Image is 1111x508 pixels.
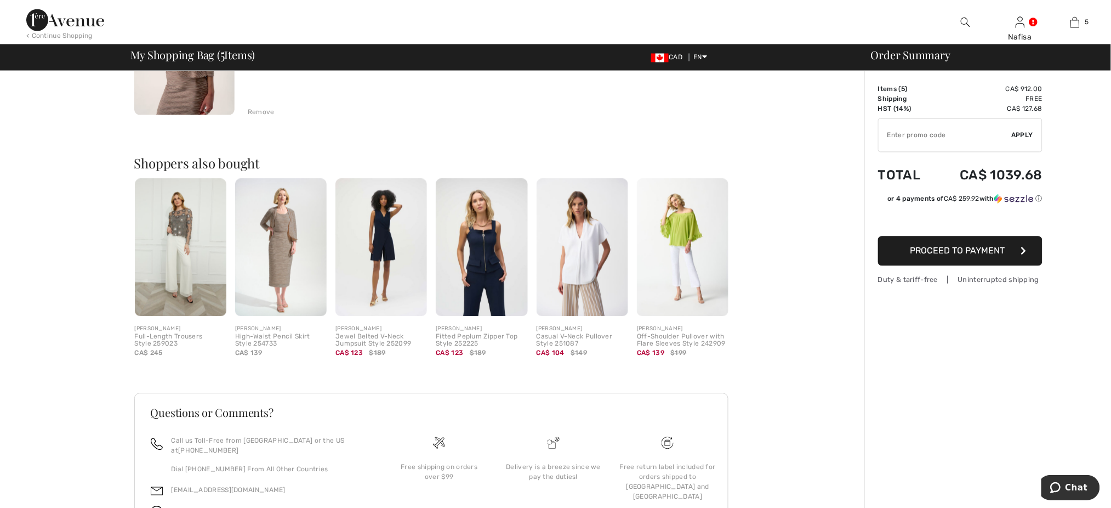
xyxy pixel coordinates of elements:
div: or 4 payments of with [887,194,1042,204]
iframe: PayPal-paypal [878,207,1042,232]
div: Duty & tariff-free | Uninterrupted shipping [878,274,1042,285]
td: Shipping [878,94,934,104]
img: Sezzle [994,194,1034,204]
a: Sign In [1016,16,1025,27]
span: EN [694,53,708,61]
span: My Shopping Bag ( Items) [131,49,255,60]
a: [EMAIL_ADDRESS][DOMAIN_NAME] [172,486,286,494]
div: Free return label included for orders shipped to [GEOGRAPHIC_DATA] and [GEOGRAPHIC_DATA] [619,462,716,501]
span: Apply [1012,130,1034,140]
input: Promo code [879,118,1012,151]
span: CA$ 104 [537,349,565,357]
div: [PERSON_NAME] [335,325,427,333]
img: email [151,485,163,497]
img: Delivery is a breeze since we pay the duties! [548,437,560,449]
img: High-Waist Pencil Skirt Style 254733 [235,178,327,316]
span: $189 [470,348,486,358]
span: CA$ 259.92 [944,195,979,202]
div: [PERSON_NAME] [135,325,226,333]
span: 5 [901,85,905,93]
td: Items ( ) [878,84,934,94]
span: CA$ 245 [135,349,163,357]
img: Jewel Belted V-Neck Jumpsuit Style 252099 [335,178,427,316]
div: Off-Shoulder Pullover with Flare Sleeves Style 242909 [637,333,728,348]
img: Canadian Dollar [651,53,669,62]
p: Call us Toll-Free from [GEOGRAPHIC_DATA] or the US at [172,436,369,455]
div: Delivery is a breeze since we pay the duties! [505,462,602,482]
h2: Shoppers also bought [134,156,737,170]
iframe: Opens a widget where you can chat to one of our agents [1041,475,1100,503]
span: CA$ 139 [637,349,664,357]
div: Jewel Belted V-Neck Jumpsuit Style 252099 [335,333,427,348]
img: Off-Shoulder Pullover with Flare Sleeves Style 242909 [637,178,728,316]
span: Proceed to Payment [910,245,1005,256]
p: Dial [PHONE_NUMBER] From All Other Countries [172,464,369,474]
img: search the website [961,15,970,29]
img: Casual V-Neck Pullover Style 251087 [537,178,628,316]
div: Full-Length Trousers Style 259023 [135,333,226,348]
img: Free shipping on orders over $99 [433,437,445,449]
div: < Continue Shopping [26,31,93,41]
img: My Info [1016,15,1025,29]
div: [PERSON_NAME] [235,325,327,333]
td: Total [878,156,934,194]
div: Fitted Peplum Zipper Top Style 252225 [436,333,527,348]
td: HST (14%) [878,104,934,114]
div: Casual V-Neck Pullover Style 251087 [537,333,628,348]
div: Order Summary [858,49,1104,60]
img: call [151,438,163,450]
div: Free shipping on orders over $99 [391,462,487,482]
span: $199 [671,348,687,358]
button: Proceed to Payment [878,236,1042,266]
span: $149 [571,348,587,358]
span: 5 [1085,17,1089,27]
td: CA$ 1039.68 [934,156,1042,194]
div: [PERSON_NAME] [637,325,728,333]
h3: Questions or Comments? [151,407,712,418]
img: Full-Length Trousers Style 259023 [135,178,226,316]
img: 1ère Avenue [26,9,104,31]
img: My Bag [1070,15,1080,29]
div: [PERSON_NAME] [436,325,527,333]
div: or 4 payments ofCA$ 259.92withSezzle Click to learn more about Sezzle [878,194,1042,207]
div: High-Waist Pencil Skirt Style 254733 [235,333,327,348]
span: CAD [651,53,687,61]
td: Free [934,94,1042,104]
span: CA$ 139 [235,349,263,357]
a: [PHONE_NUMBER] [178,447,238,454]
img: Fitted Peplum Zipper Top Style 252225 [436,178,527,316]
td: CA$ 912.00 [934,84,1042,94]
a: 5 [1048,15,1102,29]
span: 5 [220,47,225,61]
span: CA$ 123 [436,349,463,357]
span: $189 [369,348,386,358]
div: Nafisa [993,31,1047,43]
img: Free shipping on orders over $99 [662,437,674,449]
div: [PERSON_NAME] [537,325,628,333]
div: Remove [248,107,275,117]
span: CA$ 123 [335,349,363,357]
td: CA$ 127.68 [934,104,1042,114]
